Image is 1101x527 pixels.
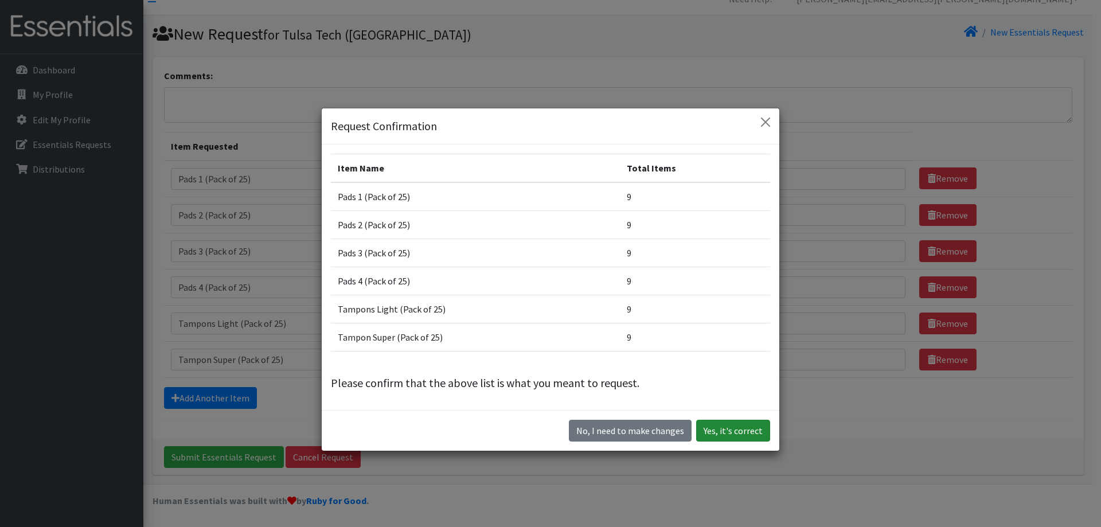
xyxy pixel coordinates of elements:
button: Close [756,113,775,131]
td: 9 [620,182,770,211]
th: Total Items [620,154,770,183]
button: No I need to make changes [569,420,692,442]
h5: Request Confirmation [331,118,437,135]
td: Pads 4 (Pack of 25) [331,267,620,295]
td: Pads 1 (Pack of 25) [331,182,620,211]
td: Tampons Light (Pack of 25) [331,295,620,323]
td: 9 [620,211,770,239]
td: 9 [620,267,770,295]
td: Pads 2 (Pack of 25) [331,211,620,239]
td: 9 [620,295,770,323]
td: 9 [620,239,770,267]
th: Item Name [331,154,620,183]
td: Pads 3 (Pack of 25) [331,239,620,267]
button: Yes, it's correct [696,420,770,442]
td: Tampon Super (Pack of 25) [331,323,620,352]
td: 9 [620,323,770,352]
p: Please confirm that the above list is what you meant to request. [331,374,770,392]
